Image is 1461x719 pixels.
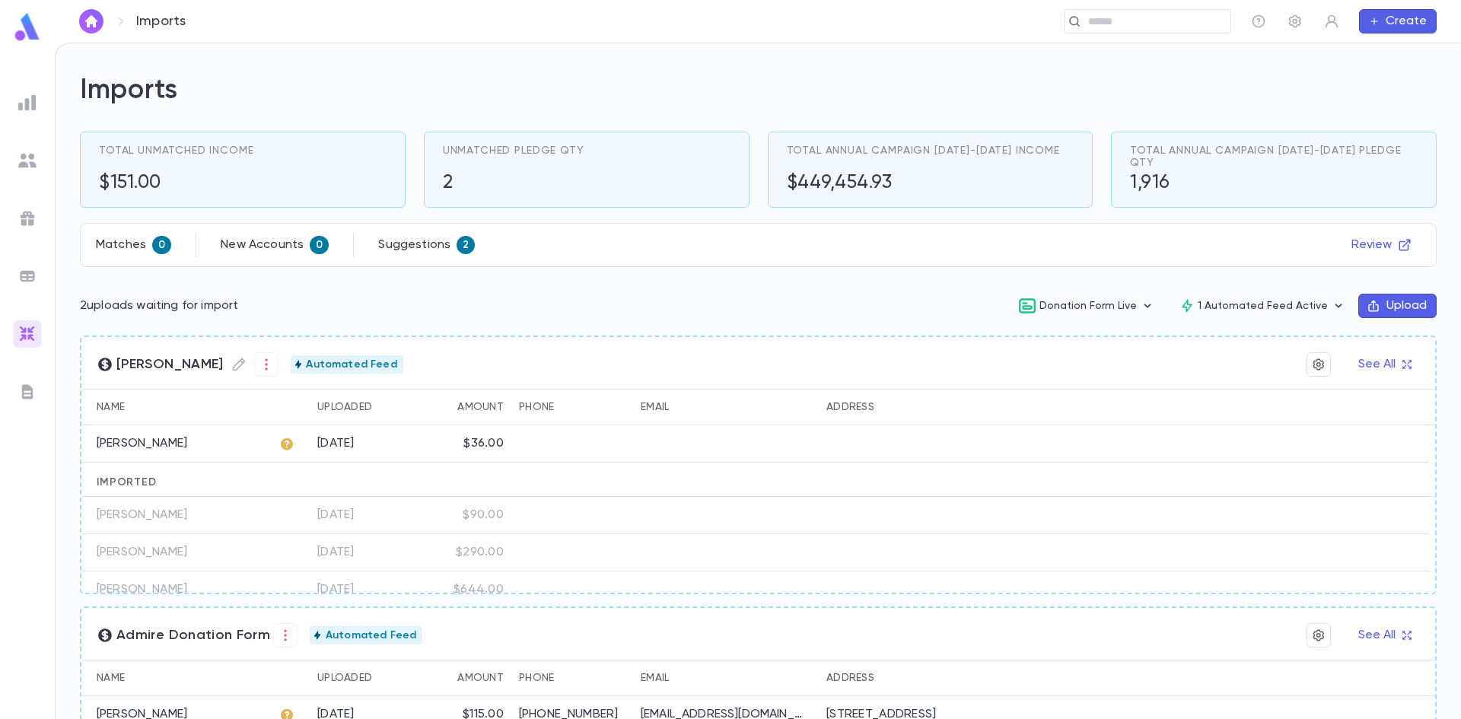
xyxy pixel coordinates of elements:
[424,660,511,696] div: Amount
[221,237,304,253] p: New Accounts
[457,389,504,425] div: Amount
[18,94,37,112] img: reports_grey.c525e4749d1bce6a11f5fe2a8de1b229.svg
[519,660,554,696] div: Phone
[300,358,403,371] span: Automated Feed
[787,172,893,195] h5: $449,454.93
[310,660,424,696] div: Uploaded
[18,383,37,401] img: letters_grey.7941b92b52307dd3b8a917253454ce1c.svg
[463,507,504,523] div: $90.00
[424,389,511,425] div: Amount
[82,15,100,27] img: home_white.a664292cf8c1dea59945f0da9f25487c.svg
[443,145,584,157] span: Unmatched Pledge Qty
[97,623,298,647] span: Admire Donation Form
[826,660,874,696] div: Address
[12,12,43,42] img: logo
[80,74,1437,107] h2: Imports
[443,172,454,195] h5: 2
[81,660,272,696] div: Name
[641,660,669,696] div: Email
[152,239,171,251] span: 0
[519,389,554,425] div: Phone
[317,389,372,425] div: Uploaded
[97,660,125,696] div: Name
[97,545,187,560] p: [PERSON_NAME]
[633,660,819,696] div: Email
[463,436,504,451] div: $36.00
[18,151,37,170] img: students_grey.60c7aba0da46da39d6d829b817ac14fc.svg
[81,389,272,425] div: Name
[511,389,633,425] div: Phone
[1342,233,1421,257] button: Review
[97,582,187,597] p: [PERSON_NAME]
[456,545,504,560] div: $290.00
[1359,9,1437,33] button: Create
[1358,294,1437,318] button: Upload
[1130,145,1418,169] span: Total Annual Campaign [DATE]-[DATE] Pledge Qty
[96,237,146,253] p: Matches
[18,267,37,285] img: batches_grey.339ca447c9d9533ef1741baa751efc33.svg
[819,389,1085,425] div: Address
[317,436,355,451] div: 9/8/2025
[819,660,1085,696] div: Address
[310,389,424,425] div: Uploaded
[320,629,422,641] span: Automated Feed
[310,239,329,251] span: 0
[641,389,669,425] div: Email
[454,582,504,597] div: $644.00
[1167,291,1358,320] button: 1 Automated Feed Active
[18,325,37,343] img: imports_gradient.a72c8319815fb0872a7f9c3309a0627a.svg
[1130,172,1170,195] h5: 1,916
[457,239,475,251] span: 2
[18,209,37,227] img: campaigns_grey.99e729a5f7ee94e3726e6486bddda8f1.svg
[787,145,1060,157] span: Total Annual Campaign [DATE]-[DATE] Income
[633,389,819,425] div: Email
[97,436,187,451] p: [PERSON_NAME]
[99,172,161,195] h5: $151.00
[317,507,355,523] div: 9/11/2025
[97,507,187,523] p: [PERSON_NAME]
[826,389,874,425] div: Address
[97,389,125,425] div: Name
[511,660,633,696] div: Phone
[317,545,355,560] div: 9/11/2025
[97,477,157,488] span: Imported
[1349,623,1420,647] button: See All
[80,298,238,313] p: 2 uploads waiting for import
[99,145,253,157] span: Total Unmatched Income
[378,237,450,253] p: Suggestions
[317,582,355,597] div: 9/11/2025
[97,352,279,377] span: [PERSON_NAME]
[317,660,372,696] div: Uploaded
[1006,291,1167,320] button: Donation Form Live
[1349,352,1420,377] button: See All
[457,660,504,696] div: Amount
[136,13,186,30] p: Imports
